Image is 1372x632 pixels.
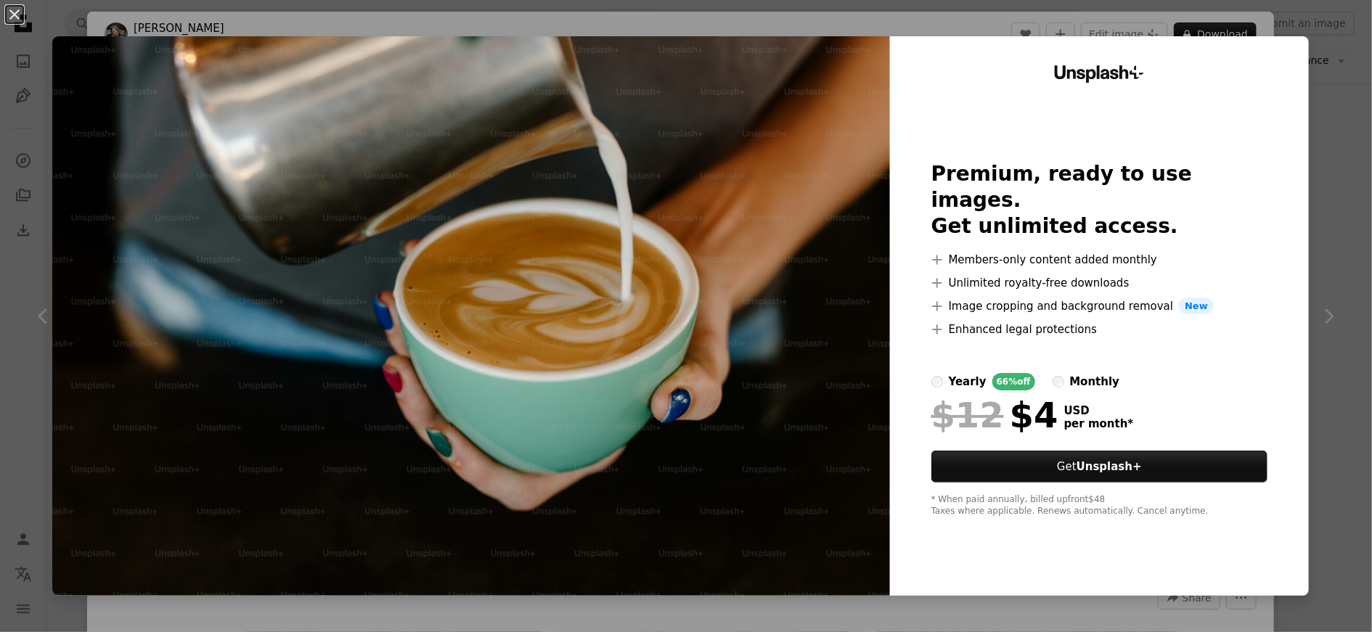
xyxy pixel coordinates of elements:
[992,373,1035,390] div: 66% off
[931,297,1268,315] li: Image cropping and background removal
[1064,404,1134,417] span: USD
[931,376,943,387] input: yearly66%off
[931,274,1268,292] li: Unlimited royalty-free downloads
[1077,460,1142,473] strong: Unsplash+
[931,321,1268,338] li: Enhanced legal protections
[931,451,1268,483] button: GetUnsplash+
[1179,297,1214,315] span: New
[931,396,1004,434] span: $12
[931,494,1268,517] div: * When paid annually, billed upfront $48 Taxes where applicable. Renews automatically. Cancel any...
[931,396,1058,434] div: $4
[949,373,987,390] div: yearly
[1070,373,1120,390] div: monthly
[931,251,1268,268] li: Members-only content added monthly
[1064,417,1134,430] span: per month *
[931,161,1268,239] h2: Premium, ready to use images. Get unlimited access.
[1053,376,1064,387] input: monthly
